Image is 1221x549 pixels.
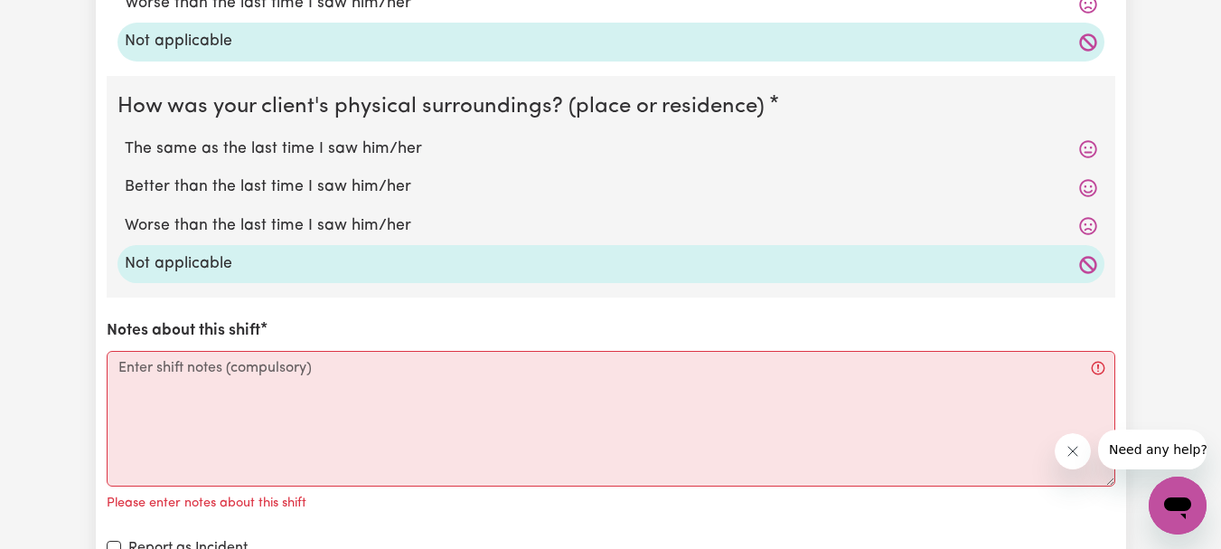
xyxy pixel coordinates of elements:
[125,214,1097,238] label: Worse than the last time I saw him/her
[1098,430,1207,469] iframe: Message from company
[117,90,772,123] legend: How was your client's physical surroundings? (place or residence)
[1149,477,1207,535] iframe: Button to launch messaging window
[125,175,1097,199] label: Better than the last time I saw him/her
[107,319,260,343] label: Notes about this shift
[11,13,109,27] span: Need any help?
[1055,433,1091,469] iframe: Close message
[125,252,1097,276] label: Not applicable
[125,137,1097,161] label: The same as the last time I saw him/her
[107,494,306,514] p: Please enter notes about this shift
[125,30,1097,53] label: Not applicable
